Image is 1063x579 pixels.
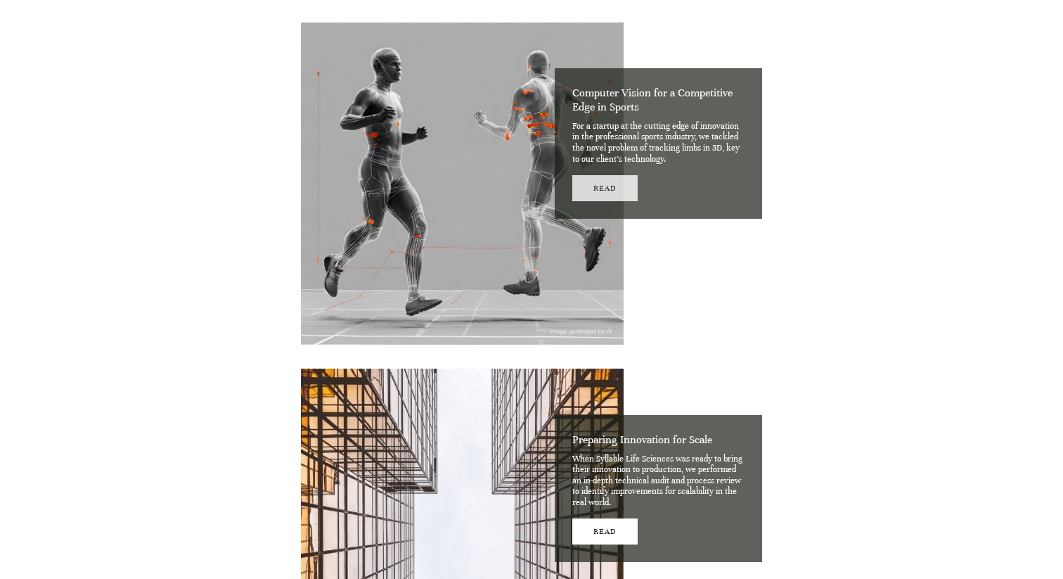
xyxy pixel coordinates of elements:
[572,86,735,113] p: Computer Vision for a Competitive Edge in Sports
[572,121,745,165] p: For a startup at the cutting edge of innovation in the professional sports industry, we tackled t...
[572,433,712,446] p: Preparing Innovation for Scale
[572,175,638,201] a: Read
[572,454,745,509] p: When Syllable Life Sciences was ready to bring their innovation to production, we performed an in...
[572,518,638,545] a: Read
